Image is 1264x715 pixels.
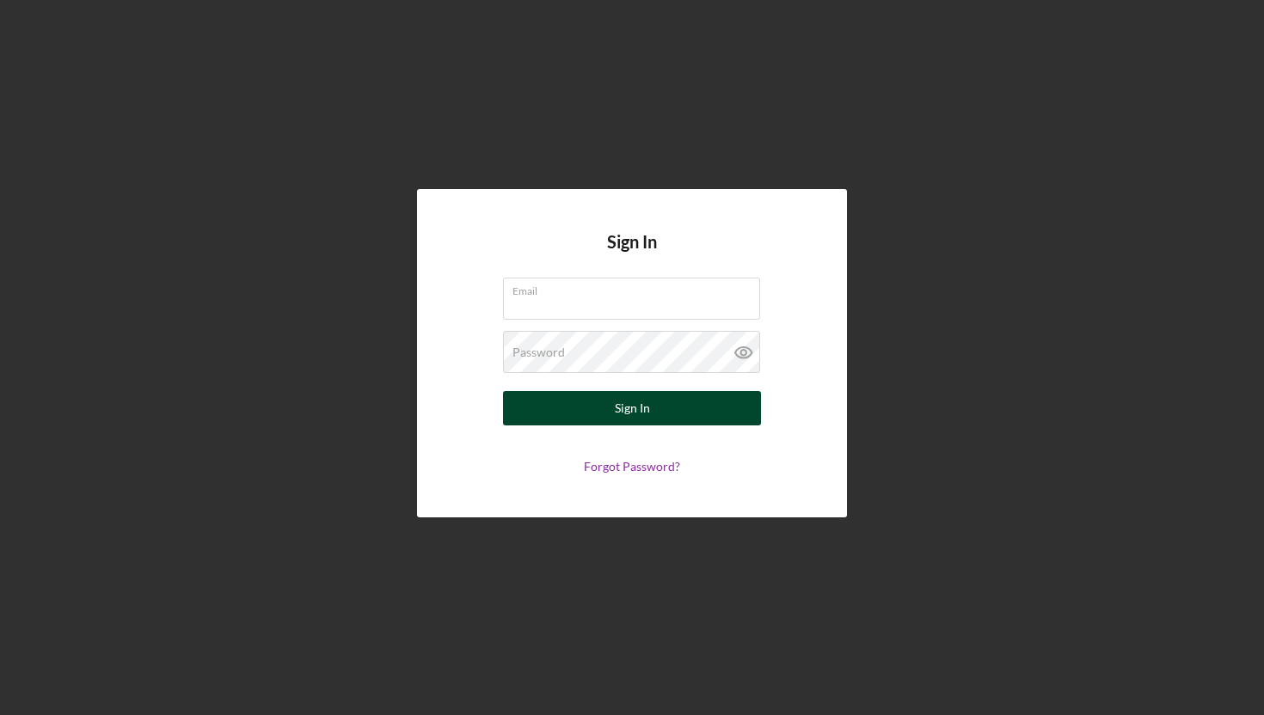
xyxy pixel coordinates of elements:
label: Email [512,278,760,297]
a: Forgot Password? [584,459,680,474]
button: Sign In [503,391,761,425]
h4: Sign In [607,232,657,278]
div: Sign In [615,391,650,425]
label: Password [512,345,565,359]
